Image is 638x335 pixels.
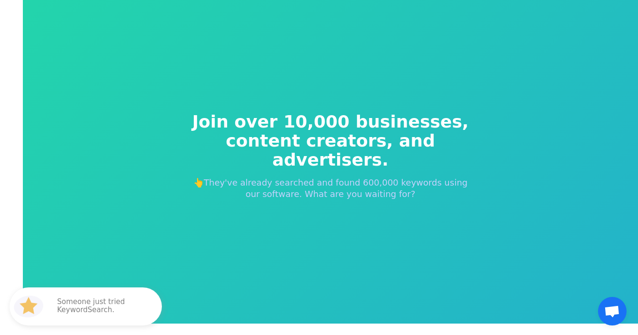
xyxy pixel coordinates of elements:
[186,177,475,200] p: 👆They've already searched and found 600,000 keywords using our software. What are you waiting for?
[57,298,152,315] p: Someone just tried KeywordSearch.
[598,297,627,325] div: Открытый чат
[186,112,475,131] span: Join over 10,000 businesses,
[186,131,475,169] span: content creators, and advertisers.
[11,289,46,324] img: HubSpot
